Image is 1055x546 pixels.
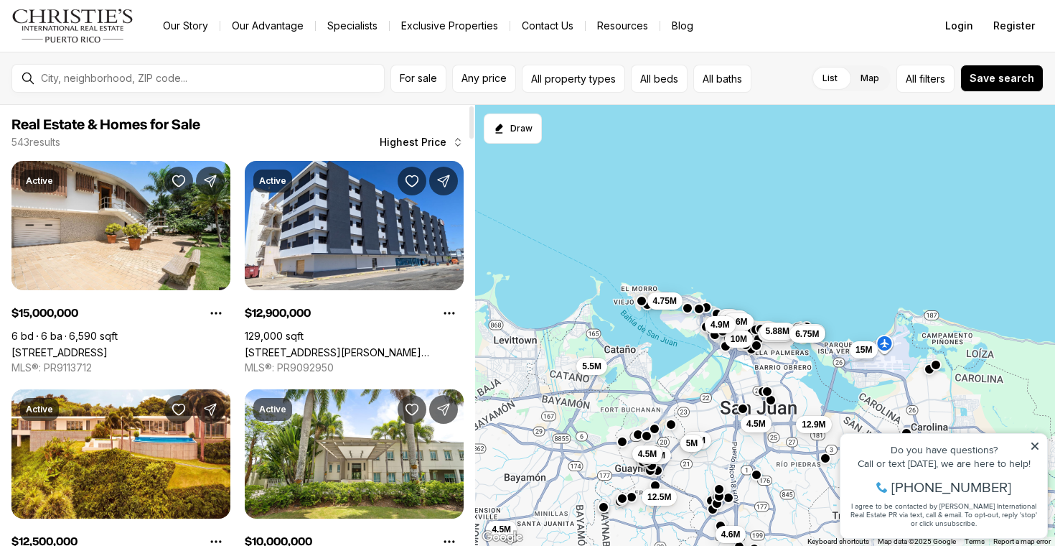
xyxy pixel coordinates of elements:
button: For sale [390,65,446,93]
button: Save Property: URB. LA LOMITA CALLE VISTA LINDA [164,395,193,424]
span: 10M [731,333,747,345]
button: Share Property [196,167,225,195]
span: 4.9M [711,318,730,330]
button: All beds [631,65,688,93]
a: Exclusive Properties [390,16,510,36]
span: 4.6M [721,529,740,540]
span: 12.5M [647,491,671,502]
span: I agree to be contacted by [PERSON_NAME] International Real Estate PR via text, call & email. To ... [18,88,205,116]
span: Login [945,20,973,32]
div: Do you have questions? [15,32,207,42]
span: 12.9M [802,419,825,430]
button: 4.5M [741,415,772,432]
span: 4.5M [746,417,766,429]
p: Active [259,175,286,187]
a: Specialists [316,16,389,36]
button: Contact Us [510,16,585,36]
button: 4.5M [486,521,517,538]
span: 5.6M [728,315,748,327]
button: Property options [435,299,464,328]
button: Any price [452,65,516,93]
button: 4.75M [635,446,670,463]
span: Any price [461,73,507,84]
button: 10M [683,431,711,448]
button: 5.6M [723,313,754,330]
span: 5.5M [582,361,601,372]
button: Property options [202,299,230,328]
button: 5M [717,309,741,326]
button: 7.2M [718,310,749,328]
button: 5.5M [576,358,607,375]
span: For sale [400,73,437,84]
span: All [906,71,916,86]
button: 4.6M [715,526,746,543]
span: 10M [689,434,705,445]
span: 4.75M [652,295,676,306]
button: 6.5M [794,323,825,341]
span: Register [993,20,1035,32]
label: Map [849,65,891,91]
span: 4.75M [641,449,665,461]
span: 15M [855,344,872,356]
a: Resources [586,16,660,36]
span: 7.2M [724,313,744,325]
label: List [811,65,849,91]
span: [PHONE_NUMBER] [59,68,179,82]
button: Save Property: 602 BARBOSA AVE [398,167,426,195]
button: 5M [680,434,703,451]
a: Blog [660,16,705,36]
div: Call or text [DATE], we are here to help! [15,46,207,56]
button: 4.75M [647,292,682,309]
span: Highest Price [380,136,446,148]
span: 4.5M [637,448,657,459]
button: Allfilters [896,65,955,93]
button: Start drawing [484,114,542,144]
button: 5.59M [758,324,793,341]
button: Save Property: 20 AMAPOLA ST [164,167,193,195]
a: Our Advantage [220,16,315,36]
button: 5.88M [759,323,794,340]
span: Save search [970,73,1034,84]
button: Register [985,11,1044,40]
button: 15M [850,341,878,358]
button: 4.9M [705,315,736,333]
img: logo [11,9,134,43]
button: Save Property: 9 CASTANA ST [398,395,426,424]
button: Share Property [196,395,225,424]
button: 6.75M [789,325,825,342]
button: 10M [725,330,753,348]
p: Active [259,404,286,415]
button: Login [937,11,982,40]
a: 20 AMAPOLA ST, CAROLINA PR, 00979 [11,346,108,358]
button: Highest Price [371,128,472,157]
p: Active [26,175,53,187]
a: 602 BARBOSA AVE, SAN JUAN PR, 00926 [245,346,464,358]
button: 12.9M [796,416,831,433]
button: Share Property [429,395,458,424]
button: Share Property [429,167,458,195]
button: All baths [693,65,751,93]
p: Active [26,404,53,415]
a: Our Story [151,16,220,36]
p: 543 results [11,136,60,148]
span: 5M [685,437,698,448]
span: Real Estate & Homes for Sale [11,118,200,132]
button: All property types [522,65,625,93]
span: 5.88M [765,325,789,337]
button: 4.5M [632,445,662,462]
button: 12.5M [642,488,677,505]
span: 4.5M [492,524,511,535]
button: Save search [960,65,1044,92]
span: 6.75M [795,328,819,339]
span: filters [919,71,945,86]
